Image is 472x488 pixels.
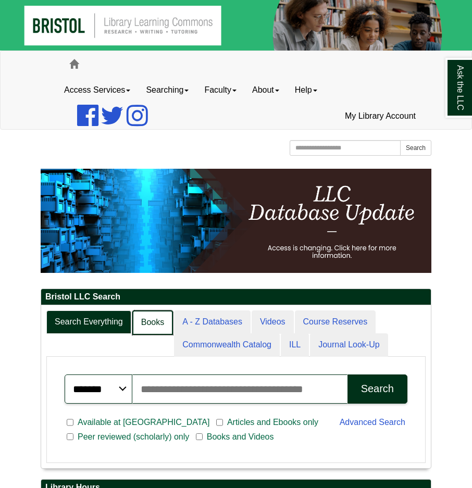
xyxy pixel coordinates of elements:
[340,418,405,427] a: Advanced Search
[67,418,73,427] input: Available at [GEOGRAPHIC_DATA]
[174,333,280,357] a: Commonwealth Catalog
[347,374,407,404] button: Search
[361,383,394,395] div: Search
[223,416,322,429] span: Articles and Ebooks only
[203,431,278,443] span: Books and Videos
[196,432,203,442] input: Books and Videos
[287,77,325,103] a: Help
[73,431,193,443] span: Peer reviewed (scholarly) only
[73,416,214,429] span: Available at [GEOGRAPHIC_DATA]
[244,77,287,103] a: About
[252,310,294,334] a: Videos
[216,418,223,427] input: Articles and Ebooks only
[196,77,244,103] a: Faculty
[56,77,138,103] a: Access Services
[400,140,431,156] button: Search
[310,333,388,357] a: Journal Look-Up
[337,103,424,129] a: My Library Account
[46,310,131,334] a: Search Everything
[132,310,173,335] a: Books
[295,310,376,334] a: Course Reserves
[174,310,251,334] a: A - Z Databases
[138,77,196,103] a: Searching
[67,432,73,442] input: Peer reviewed (scholarly) only
[281,333,309,357] a: ILL
[41,289,431,305] h2: Bristol LLC Search
[41,169,431,273] img: HTML tutorial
